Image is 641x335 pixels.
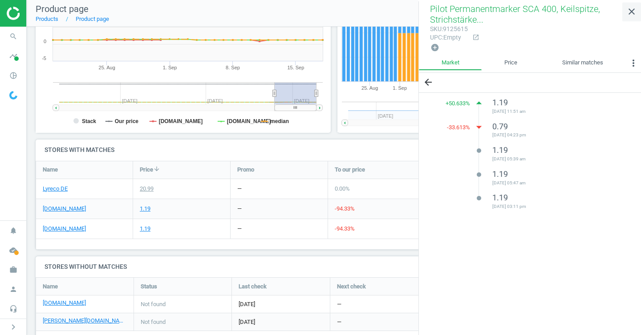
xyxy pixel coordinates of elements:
span: 1.19 [492,98,508,107]
i: lens [476,195,482,201]
i: lens [476,172,482,177]
span: [DATE] [239,300,323,308]
span: [DATE] 05:39 am [492,156,619,162]
i: close [626,6,637,17]
span: 0.79 [492,122,508,131]
i: cloud_done [5,242,22,259]
i: add_circle [430,43,439,52]
button: more_vert [626,56,641,73]
div: 1.19 [140,205,150,213]
span: sku [430,25,442,32]
i: more_vert [628,58,639,68]
img: wGWNvw8QSZomAAAAABJRU5ErkJggg== [9,91,17,100]
span: Pilot Permanentmarker SCA 400, Keilspitze, Strichstärke... [430,4,600,25]
span: upc [430,34,442,41]
i: timeline [5,48,22,64]
i: arrow_drop_down [472,120,486,134]
i: person [5,281,22,298]
i: notifications [5,222,22,239]
div: : 9125615 [430,25,468,33]
span: 1.19 [492,169,508,179]
text: -5 [42,56,46,61]
i: arrow_downward [153,165,160,172]
span: Promo [237,166,254,174]
span: -33.613 % [447,124,470,132]
tspan: 1. Sep [163,65,177,70]
div: : Empty [430,33,468,42]
tspan: [DOMAIN_NAME] [159,118,203,124]
tspan: Stack [82,118,96,124]
div: — [237,225,242,233]
a: Product page [76,16,109,22]
a: [DOMAIN_NAME] [43,205,86,213]
span: 0.00 % [335,185,350,192]
i: open_in_new [472,34,479,41]
span: Not found [141,300,166,308]
span: To our price [335,166,365,174]
button: arrow_back [419,73,438,92]
a: Similar matches [540,56,626,71]
span: [DATE] 03:11 pm [492,203,619,210]
span: — [337,300,341,308]
a: Products [36,16,58,22]
a: [DOMAIN_NAME] [43,299,86,307]
tspan: 1. Sep [393,86,407,91]
span: [DATE] 04:23 pm [492,132,619,138]
div: — [237,205,242,213]
div: 20.99 [140,185,154,193]
span: [DATE] 11:51 am [492,108,619,115]
img: ajHJNr6hYgQAAAAASUVORK5CYII= [7,7,70,20]
i: search [5,28,22,45]
button: add_circle [430,43,440,53]
tspan: median [270,118,289,124]
a: [PERSON_NAME][DOMAIN_NAME] [43,317,127,325]
tspan: 8. Sep [226,65,240,70]
span: — [337,318,341,326]
text: 5 [44,22,46,27]
h4: Stores without matches [36,256,632,277]
i: arrow_back [423,77,434,88]
i: chevron_right [8,322,19,332]
div: 1.19 [140,225,150,233]
i: headset_mic [5,300,22,317]
tspan: Our price [115,118,139,124]
span: Price [140,166,153,174]
span: Last check [239,283,267,291]
tspan: 25. Aug [361,86,378,91]
span: [DATE] 05:47 am [492,180,619,186]
text: 0 [44,39,46,44]
tspan: 15. Sep [287,65,304,70]
a: [DOMAIN_NAME] [43,225,86,233]
span: + 50.633 % [446,100,470,108]
a: Market [419,56,482,71]
div: — [237,185,242,193]
span: Not found [141,318,166,326]
span: 1.19 [492,145,508,155]
span: [DATE] [239,318,323,326]
span: 1.19 [492,193,508,202]
i: arrow_drop_up [472,96,486,110]
i: work [5,261,22,278]
i: lens [476,148,482,153]
a: open_in_new [468,34,479,42]
a: Lyreco DE [43,185,68,193]
button: chevron_right [2,321,24,333]
tspan: [DOMAIN_NAME] [227,118,271,124]
span: -94.33 % [335,205,355,212]
span: Product page [36,4,89,14]
span: Name [43,166,58,174]
tspan: 25. Aug [99,65,115,70]
a: Price [482,56,540,71]
i: pie_chart_outlined [5,67,22,84]
h4: Stores with matches [36,140,632,160]
span: Status [141,283,157,291]
span: Name [43,283,58,291]
span: -94.33 % [335,225,355,232]
span: Next check [337,283,366,291]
